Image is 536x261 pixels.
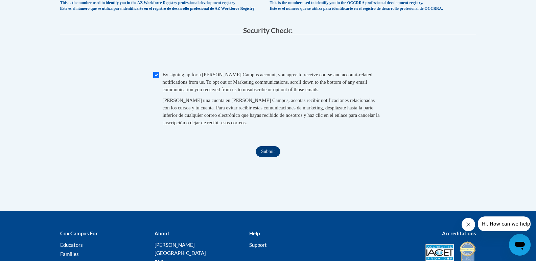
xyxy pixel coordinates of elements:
[60,0,266,11] div: This is the number used to identify you in the AZ Workforce Registry professional development reg...
[249,230,260,236] b: Help
[4,5,55,10] span: Hi. How can we help?
[60,251,79,257] a: Families
[163,72,373,92] span: By signing up for a [PERSON_NAME] Campus account, you agree to receive course and account-related...
[60,242,83,248] a: Educators
[478,216,531,231] iframe: Message from company
[155,230,169,236] b: About
[249,242,267,248] a: Support
[256,146,280,157] input: Submit
[462,218,475,231] iframe: Close message
[442,230,476,236] b: Accreditations
[270,0,476,11] div: This is the number used to identify you in the OCCRRA professional development registry. Este es ...
[60,230,98,236] b: Cox Campus For
[509,234,531,256] iframe: Button to launch messaging window
[163,98,380,125] span: [PERSON_NAME] una cuenta en [PERSON_NAME] Campus, aceptas recibir notificaciones relacionadas con...
[217,41,320,68] iframe: reCAPTCHA
[243,26,293,34] span: Security Check:
[425,244,454,261] img: Accredited IACET® Provider
[155,242,206,256] a: [PERSON_NAME][GEOGRAPHIC_DATA]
